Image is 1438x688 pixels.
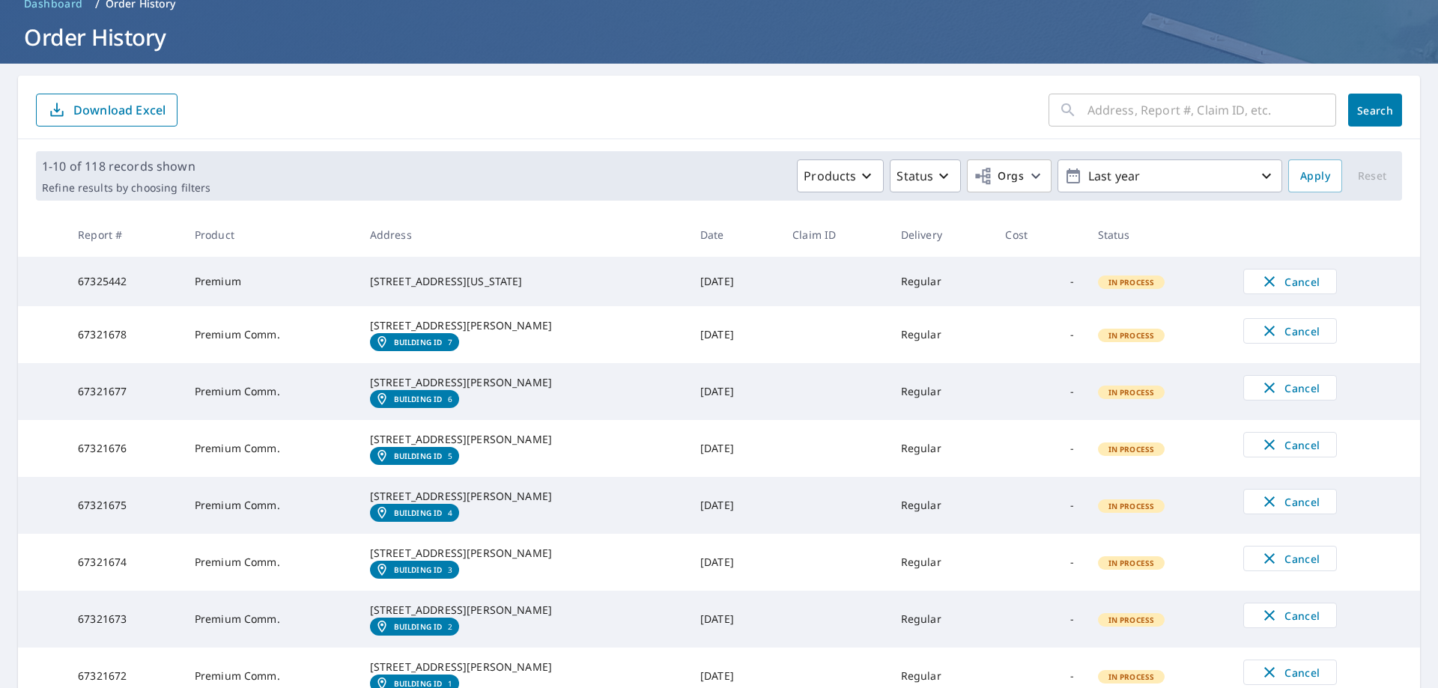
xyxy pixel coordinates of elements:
[1259,322,1321,340] span: Cancel
[1099,277,1164,287] span: In Process
[889,306,994,363] td: Regular
[1300,167,1330,186] span: Apply
[66,306,183,363] td: 67321678
[183,477,358,534] td: Premium Comm.
[1099,330,1164,341] span: In Process
[889,591,994,648] td: Regular
[1348,94,1402,127] button: Search
[42,181,210,195] p: Refine results by choosing filters
[889,420,994,477] td: Regular
[1099,558,1164,568] span: In Process
[688,306,780,363] td: [DATE]
[370,618,459,636] a: Building ID2
[370,489,676,504] div: [STREET_ADDRESS][PERSON_NAME]
[993,534,1085,591] td: -
[1099,615,1164,625] span: In Process
[1288,159,1342,192] button: Apply
[1099,672,1164,682] span: In Process
[1259,273,1321,290] span: Cancel
[688,213,780,257] th: Date
[889,363,994,420] td: Regular
[370,504,459,522] a: Building ID4
[1259,493,1321,511] span: Cancel
[1087,89,1336,131] input: Address, Report #, Claim ID, etc.
[967,159,1052,192] button: Orgs
[66,363,183,420] td: 67321677
[1099,387,1164,398] span: In Process
[688,363,780,420] td: [DATE]
[66,534,183,591] td: 67321674
[358,213,688,257] th: Address
[66,213,183,257] th: Report #
[1243,603,1337,628] button: Cancel
[394,338,443,347] em: Building ID
[370,546,676,561] div: [STREET_ADDRESS][PERSON_NAME]
[394,622,443,631] em: Building ID
[370,274,676,289] div: [STREET_ADDRESS][US_STATE]
[370,432,676,447] div: [STREET_ADDRESS][PERSON_NAME]
[1086,213,1232,257] th: Status
[804,167,856,185] p: Products
[18,22,1420,52] h1: Order History
[1243,546,1337,571] button: Cancel
[993,306,1085,363] td: -
[1099,501,1164,511] span: In Process
[797,159,884,192] button: Products
[183,420,358,477] td: Premium Comm.
[183,213,358,257] th: Product
[974,167,1024,186] span: Orgs
[1259,379,1321,397] span: Cancel
[688,257,780,306] td: [DATE]
[370,561,459,579] a: Building ID3
[1259,663,1321,681] span: Cancel
[889,257,994,306] td: Regular
[993,477,1085,534] td: -
[370,333,459,351] a: Building ID7
[993,363,1085,420] td: -
[370,660,676,675] div: [STREET_ADDRESS][PERSON_NAME]
[66,420,183,477] td: 67321676
[36,94,178,127] button: Download Excel
[370,375,676,390] div: [STREET_ADDRESS][PERSON_NAME]
[370,447,459,465] a: Building ID5
[993,420,1085,477] td: -
[1259,436,1321,454] span: Cancel
[394,508,443,517] em: Building ID
[897,167,933,185] p: Status
[889,213,994,257] th: Delivery
[73,102,166,118] p: Download Excel
[183,306,358,363] td: Premium Comm.
[66,257,183,306] td: 67325442
[183,257,358,306] td: Premium
[1082,163,1258,189] p: Last year
[1243,318,1337,344] button: Cancel
[993,591,1085,648] td: -
[394,451,443,460] em: Building ID
[993,257,1085,306] td: -
[688,420,780,477] td: [DATE]
[183,591,358,648] td: Premium Comm.
[370,318,676,333] div: [STREET_ADDRESS][PERSON_NAME]
[66,591,183,648] td: 67321673
[1259,606,1321,624] span: Cancel
[394,395,443,404] em: Building ID
[370,603,676,618] div: [STREET_ADDRESS][PERSON_NAME]
[780,213,889,257] th: Claim ID
[394,679,443,688] em: Building ID
[66,477,183,534] td: 67321675
[394,565,443,574] em: Building ID
[889,477,994,534] td: Regular
[370,390,459,408] a: Building ID6
[1243,375,1337,401] button: Cancel
[1243,269,1337,294] button: Cancel
[1099,444,1164,454] span: In Process
[688,534,780,591] td: [DATE]
[889,534,994,591] td: Regular
[1360,103,1390,118] span: Search
[1243,432,1337,457] button: Cancel
[1243,489,1337,514] button: Cancel
[1058,159,1282,192] button: Last year
[1259,550,1321,567] span: Cancel
[42,157,210,175] p: 1-10 of 118 records shown
[688,477,780,534] td: [DATE]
